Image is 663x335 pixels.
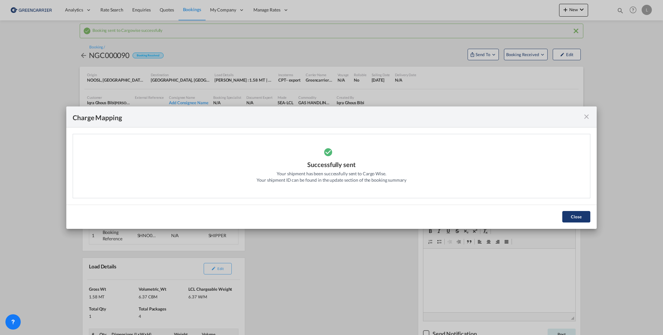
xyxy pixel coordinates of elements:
div: Successfully sent [307,160,355,171]
button: Close [562,211,590,222]
div: Your shipment has been successfully sent to Cargo Wise. [277,171,386,177]
md-icon: icon-checkbox-marked-circle [324,144,339,160]
div: Your shipment ID can be found in the update section of the booking summary [257,177,406,183]
div: Charge Mapping [73,113,122,121]
md-icon: icon-close fg-AAA8AD cursor [583,113,590,120]
md-dialog: Please note ... [66,106,597,229]
body: Editor, editor2 [6,6,146,13]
